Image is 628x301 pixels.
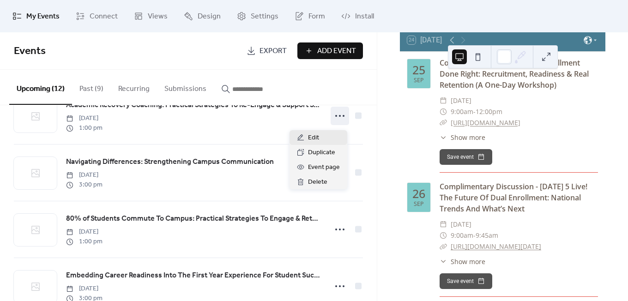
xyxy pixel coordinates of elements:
div: 26 [412,188,425,199]
div: ​ [440,117,447,128]
a: Install [334,4,381,29]
a: Academic Recovery Coaching: Practical Strategies To Re-Engage & Support Students [66,99,321,111]
a: Embedding Career Readiness Into The First Year Experience For Student Success [66,270,321,282]
button: Upcoming (12) [9,70,72,105]
div: Sep [414,201,424,207]
div: ​ [440,219,447,230]
span: Design [198,11,221,22]
span: Duplicate [308,147,335,158]
div: 25 [412,64,425,76]
a: Form [288,4,332,29]
a: My Events [6,4,66,29]
span: - [473,230,476,241]
span: Install [355,11,374,22]
span: Show more [451,132,485,142]
div: ​ [440,257,447,266]
a: Export [240,42,294,59]
button: Save event [440,273,492,289]
button: Submissions [157,70,214,104]
span: Event page [308,162,340,173]
span: Settings [251,11,278,22]
span: [DATE] [66,227,103,237]
span: [DATE] [451,95,471,106]
button: Save event [440,149,492,165]
a: Views [127,4,175,29]
span: Export [260,46,287,57]
span: Show more [451,257,485,266]
button: ​Show more [440,132,485,142]
div: ​ [440,230,447,241]
span: 12:00pm [476,106,502,117]
span: [DATE] [66,170,103,180]
span: My Events [26,11,60,22]
a: [URL][DOMAIN_NAME][DATE] [451,242,541,251]
span: - [473,106,476,117]
button: Add Event [297,42,363,59]
button: Past (9) [72,70,111,104]
span: [DATE] [451,219,471,230]
span: Views [148,11,168,22]
span: Academic Recovery Coaching: Practical Strategies To Re-Engage & Support Students [66,100,321,111]
a: Complimentary Series - Dual Enrollment Done Right: Recruitment, Readiness & Real Retention (A One... [440,58,589,90]
a: 80% of Students Commute To Campus: Practical Strategies To Engage & Retain [66,213,321,225]
a: Connect [69,4,125,29]
span: 1:00 pm [66,237,103,247]
span: Add Event [317,46,356,57]
span: Delete [308,177,327,188]
div: ​ [440,241,447,252]
span: Edit [308,132,319,144]
a: Settings [230,4,285,29]
button: ​Show more [440,257,485,266]
span: Navigating Differences: Strengthening Campus Communication [66,157,274,168]
a: Navigating Differences: Strengthening Campus Communication [66,156,274,168]
button: Recurring [111,70,157,104]
span: 9:45am [476,230,498,241]
span: Events [14,41,46,61]
span: Form [308,11,325,22]
div: ​ [440,132,447,142]
a: Complimentary Discussion - [DATE] 5 Live! The Future Of Dual Enrollment: National Trends And What... [440,181,587,214]
div: Sep [414,78,424,84]
a: [URL][DOMAIN_NAME] [451,118,520,127]
a: Design [177,4,228,29]
div: ​ [440,106,447,117]
span: Embedding Career Readiness Into The First Year Experience For Student Success [66,270,321,281]
span: [DATE] [66,284,103,294]
div: ​ [440,95,447,106]
span: Connect [90,11,118,22]
span: 1:00 pm [66,123,103,133]
span: [DATE] [66,114,103,123]
span: 9:00am [451,230,473,241]
span: 3:00 pm [66,180,103,190]
span: 9:00am [451,106,473,117]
